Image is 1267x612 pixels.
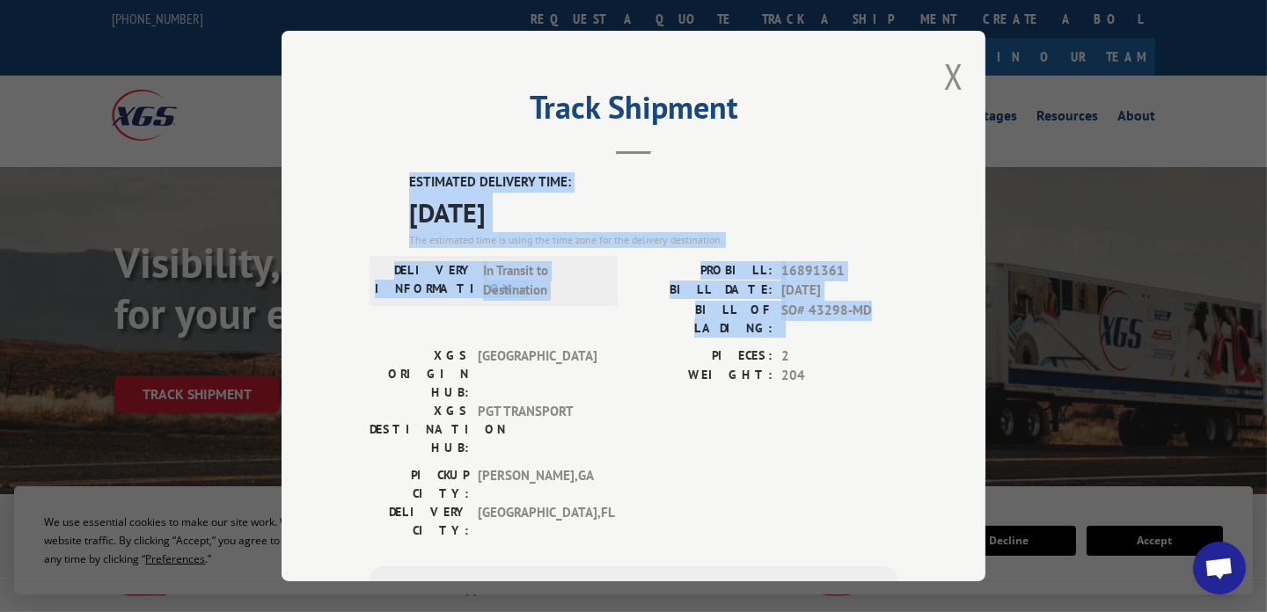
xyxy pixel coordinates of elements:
span: 16891361 [781,260,897,280]
label: XGS ORIGIN HUB: [370,346,469,401]
div: Open chat [1193,542,1246,594]
span: In Transit to Destination [483,260,602,300]
label: BILL OF LADING: [633,300,773,337]
label: DELIVERY CITY: [370,502,469,539]
label: DELIVERY INFORMATION: [375,260,474,300]
label: PICKUP CITY: [370,465,469,502]
label: PROBILL: [633,260,773,280]
span: [DATE] [781,280,897,301]
label: PIECES: [633,346,773,366]
span: [GEOGRAPHIC_DATA] [478,346,597,401]
button: Close modal [944,53,963,99]
span: 2 [781,346,897,366]
label: BILL DATE: [633,280,773,301]
label: XGS DESTINATION HUB: [370,401,469,456]
span: 204 [781,366,897,386]
span: [PERSON_NAME] , GA [478,465,597,502]
span: SO# 43298-MD [781,300,897,337]
label: WEIGHT: [633,366,773,386]
span: [DATE] [409,192,897,231]
span: [GEOGRAPHIC_DATA] , FL [478,502,597,539]
label: ESTIMATED DELIVERY TIME: [409,172,897,193]
h2: Track Shipment [370,95,897,128]
div: The estimated time is using the time zone for the delivery destination. [409,231,897,247]
span: PGT TRANSPORT [478,401,597,456]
